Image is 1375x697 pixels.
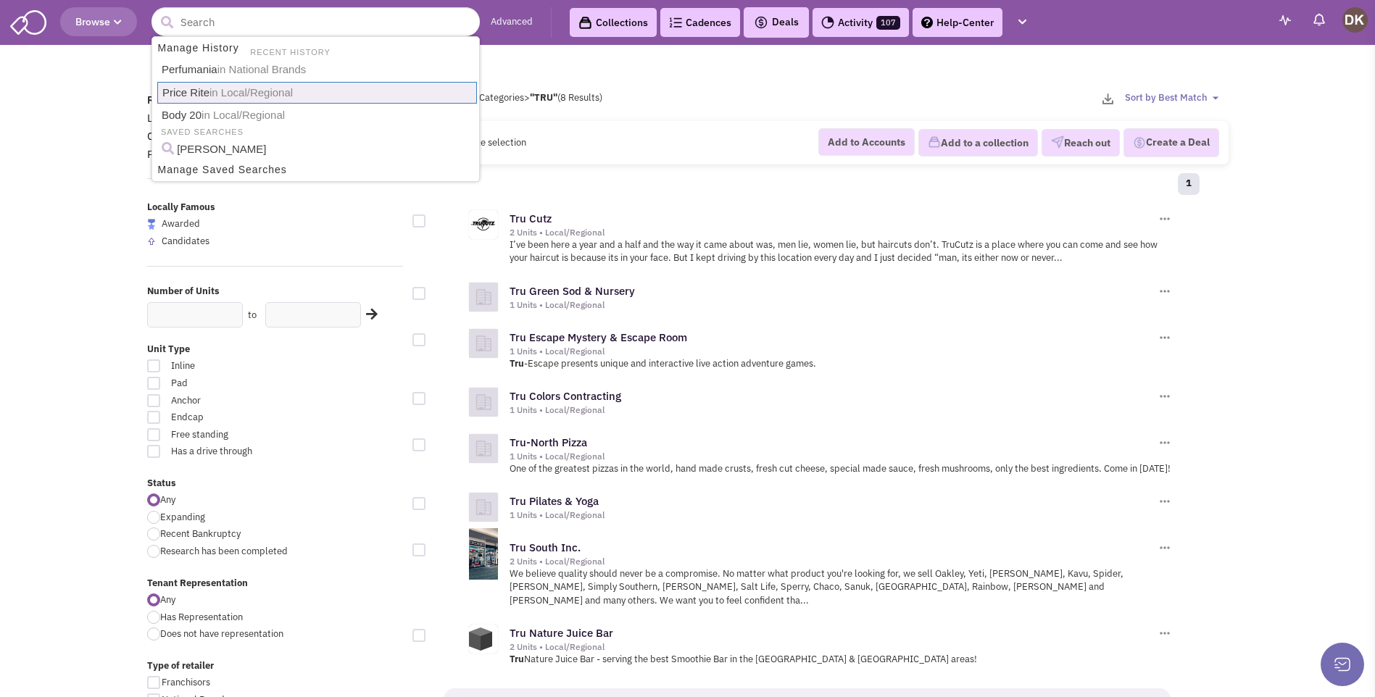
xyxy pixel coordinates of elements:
[510,494,599,508] a: Tru Pilates & Yoga
[669,17,682,28] img: Cadences_logo.png
[209,86,293,99] span: in Local/Regional
[147,93,191,107] a: Retailers
[510,212,552,225] a: Tru Cutz
[147,477,404,491] label: Status
[60,7,137,36] button: Browse
[510,653,524,665] b: Tru
[754,15,799,28] span: Deals
[1123,128,1219,157] button: Create a Deal
[510,357,524,370] b: Tru
[918,129,1038,156] button: Add to a collection
[570,8,657,37] a: Collections
[821,16,834,29] img: Activity.png
[162,359,323,373] span: Inline
[157,105,477,126] a: Body 20in Local/Regional
[162,377,323,391] span: Pad
[510,404,1156,416] div: 1 Units • Local/Regional
[754,14,768,31] img: icon-deals.svg
[162,394,323,408] span: Anchor
[154,38,243,58] a: Manage History
[510,299,1156,311] div: 1 Units • Local/Regional
[147,147,180,161] a: People
[510,357,1173,371] p: -Escape presents unique and interactive live action adventure games.
[510,541,581,554] a: Tru South Inc.
[510,451,1156,462] div: 1 Units • Local/Regional
[510,435,587,449] a: Tru-North Pizza
[876,16,900,30] span: 107
[510,626,613,640] a: Tru Nature Juice Bar
[357,305,380,324] div: Search Nearby
[162,411,323,425] span: Endcap
[1042,129,1120,156] button: Reach out
[465,91,602,104] span: All Categories (8 Results)
[160,493,175,506] span: Any
[160,593,175,606] span: Any
[147,201,404,214] label: Locally Famous
[578,16,592,30] img: icon-collection-lavender-black.svg
[510,346,1156,357] div: 1 Units • Local/Regional
[147,129,202,143] a: Companies
[75,15,122,28] span: Browse
[157,82,477,104] a: Price Ritein Local/Regional
[162,428,323,442] span: Free standing
[510,509,1156,521] div: 1 Units • Local/Regional
[921,17,933,28] img: help.png
[530,91,557,104] b: "TRU"
[160,627,283,640] span: Does not have representation
[491,15,533,29] a: Advanced
[202,109,285,121] span: in Local/Regional
[913,8,1002,37] a: Help-Center
[1133,135,1146,151] img: Deal-Dollar.png
[147,659,404,673] label: Type of retailer
[928,135,941,149] img: icon-collection-lavender.png
[660,8,740,37] a: Cadences
[1051,135,1064,149] img: VectorPaper_Plane.png
[162,235,209,247] span: Candidates
[1342,7,1368,33] img: Donnie Keller
[160,611,243,623] span: Has Representation
[510,238,1173,265] p: I’ve been here a year and a half and the way it came about was, men lie, women lie, but haircuts ...
[1178,173,1200,195] a: 1
[813,8,909,37] a: Activity107
[147,237,156,246] img: locallyfamous-upvote.png
[162,445,323,459] span: Has a drive through
[510,389,621,403] a: Tru Colors Contracting
[147,285,404,299] label: Number of Units
[157,59,477,80] a: Perfumaniain National Brands
[818,128,915,156] button: Add to Accounts
[160,545,288,557] span: Research has been completed
[510,653,1173,667] p: Nature Juice Bar - serving the best Smoothie Bar in the [GEOGRAPHIC_DATA] & [GEOGRAPHIC_DATA] areas!
[510,462,1173,476] p: One of the greatest pizzas in the world, hand made crusts, fresh cut cheese, special made sauce, ...
[151,7,480,36] input: Search
[147,577,404,590] label: Tenant Representation
[162,676,210,688] span: Franchisors
[524,91,530,104] span: >
[248,309,257,322] label: to
[157,139,477,160] a: [PERSON_NAME]
[147,343,404,356] label: Unit Type
[147,111,194,125] a: Locations
[10,7,46,35] img: SmartAdmin
[749,13,803,32] button: Deals
[510,567,1173,608] p: We believe quality should never be a compromise. No matter what product you're looking for, we se...
[217,63,307,75] span: in National Brands
[154,160,478,180] a: Manage Saved Searches
[162,217,200,230] span: Awarded
[160,527,241,540] span: Recent Bankruptcy
[147,219,156,230] img: locallyfamous-largeicon.png
[510,330,687,344] a: Tru Escape Mystery & Escape Room
[160,511,205,523] span: Expanding
[510,641,1156,653] div: 2 Units • Local/Regional
[243,43,334,59] li: RECENT HISTORY
[1102,93,1113,104] img: download-2-24.png
[510,227,1156,238] div: 2 Units • Local/Regional
[510,556,1156,567] div: 2 Units • Local/Regional
[510,284,635,298] a: Tru Green Sod & Nursery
